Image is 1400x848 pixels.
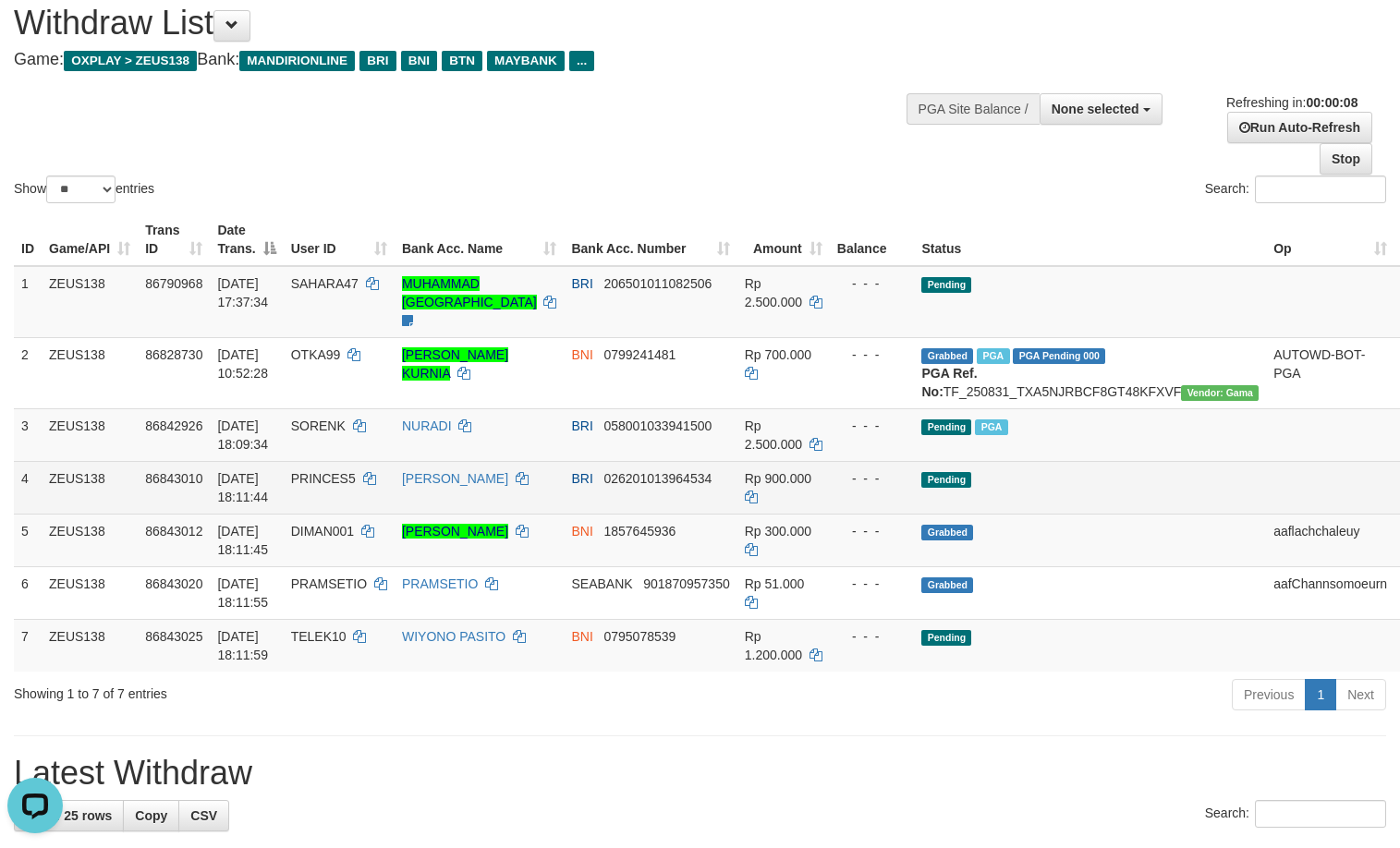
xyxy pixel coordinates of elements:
[603,629,676,644] span: Copy 0795078539 to clipboard
[42,266,138,338] td: ZEUS138
[1306,95,1357,110] strong: 00:00:08
[1266,514,1394,566] td: aaflachchaleuy
[239,51,355,71] span: MANDIRIONLINE
[42,566,138,619] td: ZEUS138
[14,176,154,203] label: Show entries
[921,577,973,593] span: Grabbed
[395,213,565,266] th: Bank Acc. Name: activate to sort column ascending
[402,576,478,591] a: PRAMSETIO
[401,51,437,71] span: BNI
[745,576,805,591] span: Rp 51.000
[1040,93,1163,125] button: None selected
[603,276,712,291] span: Copy 206501011082506 to clipboard
[977,348,1009,364] span: Marked by aafsreyleap
[603,347,676,362] span: Copy 0799241481 to clipboard
[643,576,729,591] span: Copy 901870957350 to clipboard
[837,274,907,293] div: - - -
[217,418,268,452] span: [DATE] 18:09:34
[359,51,396,71] span: BRI
[145,524,202,539] span: 86843012
[745,471,811,486] span: Rp 900.000
[837,469,907,488] div: - - -
[837,627,907,646] div: - - -
[1232,679,1306,710] a: Previous
[402,276,537,309] a: MUHAMMAD [GEOGRAPHIC_DATA]
[921,277,971,293] span: Pending
[745,524,811,539] span: Rp 300.000
[571,347,592,362] span: BNI
[1226,95,1357,110] span: Refreshing in:
[145,276,202,291] span: 86790968
[1320,143,1372,175] a: Stop
[14,51,915,69] h4: Game: Bank:
[14,514,42,566] td: 5
[7,7,63,63] button: Open LiveChat chat widget
[1181,385,1259,401] span: Vendor URL: https://trx31.1velocity.biz
[291,524,354,539] span: DIMAN001
[1266,337,1394,408] td: AUTOWD-BOT-PGA
[571,418,592,433] span: BRI
[14,461,42,514] td: 4
[42,461,138,514] td: ZEUS138
[1205,800,1386,828] label: Search:
[571,471,592,486] span: BRI
[291,471,356,486] span: PRINCES5
[135,808,167,823] span: Copy
[217,524,268,557] span: [DATE] 18:11:45
[217,629,268,662] span: [DATE] 18:11:59
[402,629,505,644] a: WIYONO PASITO
[569,51,594,71] span: ...
[921,472,971,488] span: Pending
[914,337,1266,408] td: TF_250831_TXA5NJRBCF8GT48KFXVF
[217,576,268,610] span: [DATE] 18:11:55
[14,755,1386,792] h1: Latest Withdraw
[1255,800,1386,828] input: Search:
[217,471,268,504] span: [DATE] 18:11:44
[1013,348,1105,364] span: PGA Pending
[1255,176,1386,203] input: Search:
[217,276,268,309] span: [DATE] 17:37:34
[402,347,508,381] a: [PERSON_NAME] KURNIA
[571,576,632,591] span: SEABANK
[837,345,907,364] div: - - -
[1052,102,1139,116] span: None selected
[745,629,802,662] span: Rp 1.200.000
[145,576,202,591] span: 86843020
[603,471,712,486] span: Copy 026201013964534 to clipboard
[1205,176,1386,203] label: Search:
[402,471,508,486] a: [PERSON_NAME]
[737,213,830,266] th: Amount: activate to sort column ascending
[190,808,217,823] span: CSV
[1266,566,1394,619] td: aafChannsomoeurn
[14,5,915,42] h1: Withdraw List
[46,176,116,203] select: Showentries
[138,213,210,266] th: Trans ID: activate to sort column ascending
[921,630,971,646] span: Pending
[178,800,229,831] a: CSV
[571,629,592,644] span: BNI
[145,629,202,644] span: 86843025
[145,418,202,433] span: 86842926
[402,418,452,433] a: NURADI
[291,418,346,433] span: SORENK
[14,408,42,461] td: 3
[1266,213,1394,266] th: Op: activate to sort column ascending
[837,417,907,435] div: - - -
[14,213,42,266] th: ID
[837,522,907,540] div: - - -
[921,525,973,540] span: Grabbed
[217,347,268,381] span: [DATE] 10:52:28
[921,419,971,435] span: Pending
[42,619,138,672] td: ZEUS138
[42,408,138,461] td: ZEUS138
[921,366,977,399] b: PGA Ref. No:
[291,276,359,291] span: SAHARA47
[42,514,138,566] td: ZEUS138
[745,276,802,309] span: Rp 2.500.000
[487,51,565,71] span: MAYBANK
[571,524,592,539] span: BNI
[1227,112,1372,143] a: Run Auto-Refresh
[42,213,138,266] th: Game/API: activate to sort column ascending
[745,418,802,452] span: Rp 2.500.000
[291,629,347,644] span: TELEK10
